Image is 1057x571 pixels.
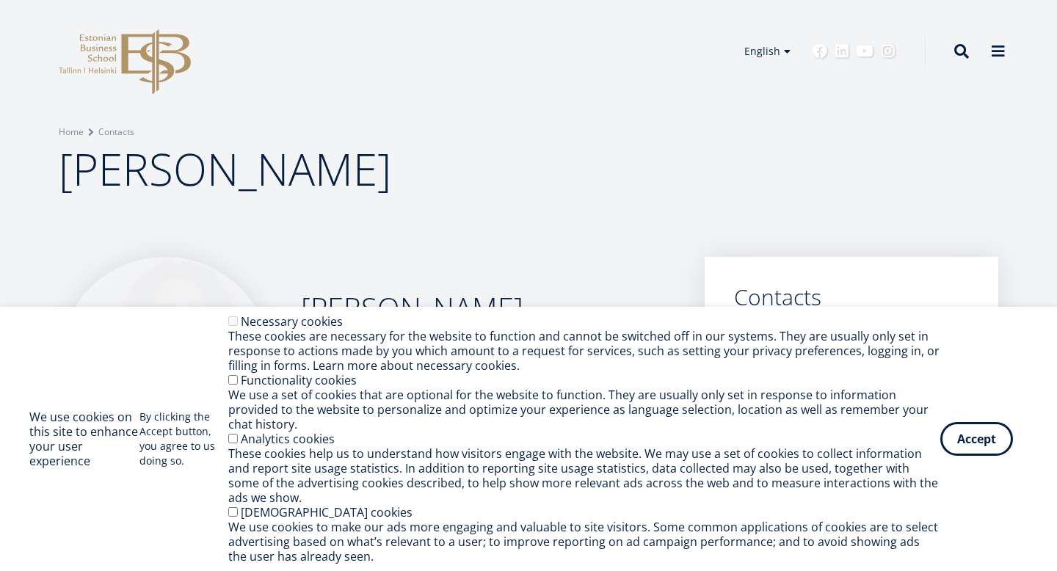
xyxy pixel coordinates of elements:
p: By clicking the Accept button, you agree to us doing so. [139,410,229,468]
a: Home [59,125,84,139]
span: [PERSON_NAME] [59,139,391,199]
label: Functionality cookies [241,372,357,388]
div: We use cookies to make our ads more engaging and valuable to site visitors. Some common applicati... [228,520,940,564]
div: These cookies help us to understand how visitors engage with the website. We may use a set of coo... [228,446,940,505]
img: Monika Siiraki [59,257,272,470]
a: Youtube [857,44,873,59]
div: We use a set of cookies that are optional for the website to function. They are usually only set ... [228,388,940,432]
label: [DEMOGRAPHIC_DATA] cookies [241,504,413,520]
a: Facebook [813,44,827,59]
button: Accept [940,422,1013,456]
h2: We use cookies on this site to enhance your user experience [29,410,139,468]
a: Instagram [881,44,896,59]
a: Linkedin [835,44,849,59]
label: Necessary cookies [241,313,343,330]
a: Contacts [734,286,969,308]
label: Analytics cookies [241,431,335,447]
a: Contacts [98,125,134,139]
h2: [PERSON_NAME] [301,290,675,327]
div: These cookies are necessary for the website to function and cannot be switched off in our systems... [228,329,940,373]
